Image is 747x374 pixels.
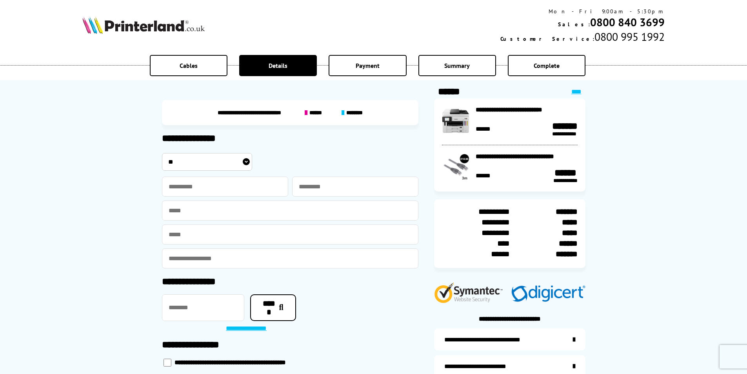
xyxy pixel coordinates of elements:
span: Payment [356,62,380,69]
span: Sales: [558,21,590,28]
a: additional-ink [434,328,585,350]
span: 0800 995 1992 [594,29,665,44]
span: Customer Service: [500,35,594,42]
span: Summary [444,62,470,69]
span: Details [269,62,287,69]
img: Printerland Logo [82,16,205,34]
span: Cables [180,62,198,69]
span: Complete [534,62,560,69]
div: Mon - Fri 9:00am - 5:30pm [500,8,665,15]
a: 0800 840 3699 [590,15,665,29]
